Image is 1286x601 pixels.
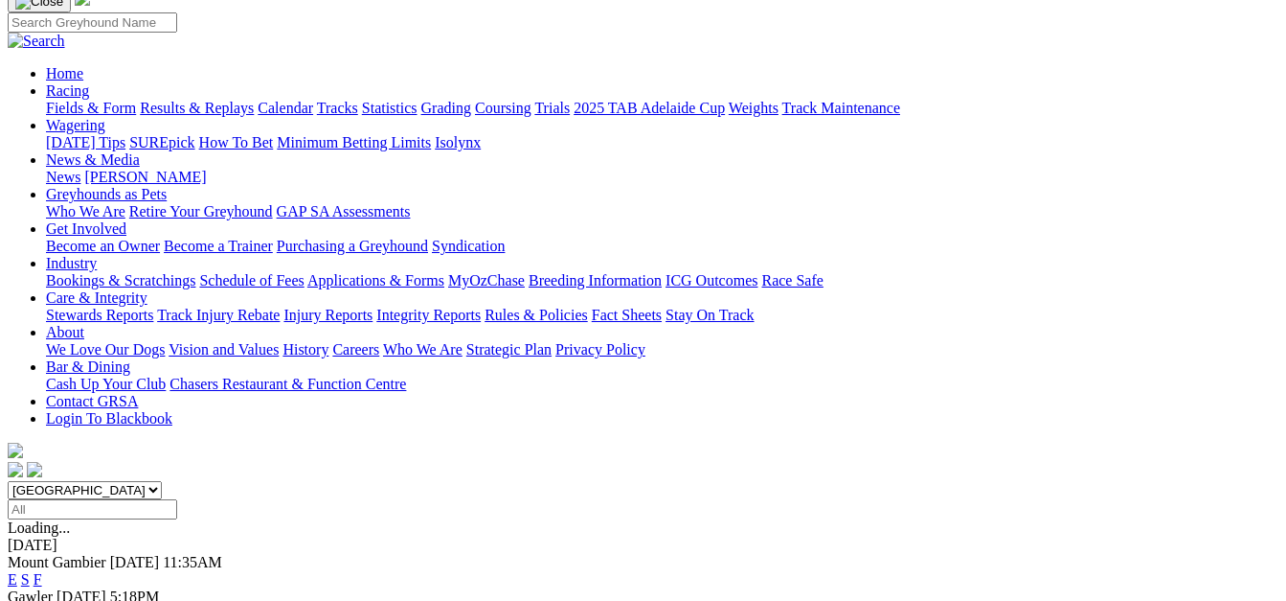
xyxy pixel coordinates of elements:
[46,117,105,133] a: Wagering
[8,571,17,588] a: E
[8,554,106,570] span: Mount Gambier
[8,537,1278,554] div: [DATE]
[475,100,531,116] a: Coursing
[277,134,431,150] a: Minimum Betting Limits
[362,100,417,116] a: Statistics
[8,33,65,50] img: Search
[46,358,130,375] a: Bar & Dining
[761,272,823,289] a: Race Safe
[129,203,273,220] a: Retire Your Greyhound
[529,272,662,289] a: Breeding Information
[46,186,167,202] a: Greyhounds as Pets
[46,324,84,340] a: About
[332,341,379,358] a: Careers
[46,376,166,392] a: Cash Up Your Club
[157,307,280,323] a: Track Injury Rebate
[46,341,165,358] a: We Love Our Dogs
[782,100,900,116] a: Track Maintenance
[383,341,463,358] a: Who We Are
[432,238,505,254] a: Syndication
[8,520,70,536] span: Loading...
[8,462,23,477] img: facebook.svg
[46,307,1278,324] div: Care & Integrity
[46,289,147,306] a: Care & Integrity
[169,376,406,392] a: Chasers Restaurant & Function Centre
[21,571,30,588] a: S
[317,100,358,116] a: Tracks
[163,554,222,570] span: 11:35AM
[46,65,83,81] a: Home
[34,571,42,588] a: F
[46,134,125,150] a: [DATE] Tips
[46,169,1278,186] div: News & Media
[199,272,304,289] a: Schedule of Fees
[46,307,153,323] a: Stewards Reports
[282,341,328,358] a: History
[46,220,126,237] a: Get Involved
[46,100,1278,117] div: Racing
[574,100,725,116] a: 2025 TAB Adelaide Cup
[666,307,754,323] a: Stay On Track
[421,100,471,116] a: Grading
[46,82,89,99] a: Racing
[164,238,273,254] a: Become a Trainer
[283,307,372,323] a: Injury Reports
[46,255,97,271] a: Industry
[129,134,194,150] a: SUREpick
[46,100,136,116] a: Fields & Form
[46,393,138,409] a: Contact GRSA
[376,307,481,323] a: Integrity Reports
[8,443,23,458] img: logo-grsa-white.png
[46,238,1278,255] div: Get Involved
[555,341,645,358] a: Privacy Policy
[46,341,1278,358] div: About
[27,462,42,477] img: twitter.svg
[46,272,195,289] a: Bookings & Scratchings
[46,238,160,254] a: Become an Owner
[8,499,177,520] input: Select date
[110,554,160,570] span: [DATE]
[199,134,274,150] a: How To Bet
[46,376,1278,393] div: Bar & Dining
[169,341,279,358] a: Vision and Values
[46,272,1278,289] div: Industry
[435,134,481,150] a: Isolynx
[448,272,525,289] a: MyOzChase
[46,134,1278,151] div: Wagering
[534,100,570,116] a: Trials
[277,203,411,220] a: GAP SA Assessments
[140,100,254,116] a: Results & Replays
[258,100,313,116] a: Calendar
[46,203,125,220] a: Who We Are
[307,272,444,289] a: Applications & Forms
[84,169,206,185] a: [PERSON_NAME]
[466,341,552,358] a: Strategic Plan
[46,169,80,185] a: News
[592,307,662,323] a: Fact Sheets
[46,151,140,168] a: News & Media
[666,272,757,289] a: ICG Outcomes
[729,100,778,116] a: Weights
[46,203,1278,220] div: Greyhounds as Pets
[46,410,172,427] a: Login To Blackbook
[277,238,428,254] a: Purchasing a Greyhound
[8,12,177,33] input: Search
[485,307,588,323] a: Rules & Policies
